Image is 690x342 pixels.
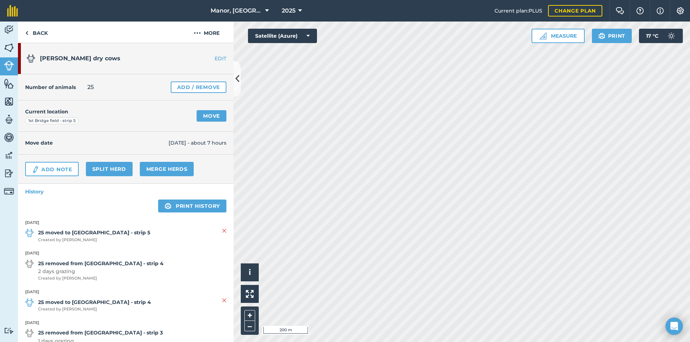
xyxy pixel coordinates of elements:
img: svg+xml;base64,PHN2ZyB4bWxucz0iaHR0cDovL3d3dy53My5vcmcvMjAwMC9zdmciIHdpZHRoPSI1NiIgaGVpZ2h0PSI2MC... [4,78,14,89]
img: svg+xml;base64,PHN2ZyB4bWxucz0iaHR0cDovL3d3dy53My5vcmcvMjAwMC9zdmciIHdpZHRoPSI1NiIgaGVpZ2h0PSI2MC... [4,96,14,107]
img: svg+xml;base64,PD94bWwgdmVyc2lvbj0iMS4wIiBlbmNvZGluZz0idXRmLTgiPz4KPCEtLSBHZW5lcmF0b3I6IEFkb2JlIE... [4,327,14,334]
img: svg+xml;base64,PD94bWwgdmVyc2lvbj0iMS4wIiBlbmNvZGluZz0idXRmLTgiPz4KPCEtLSBHZW5lcmF0b3I6IEFkb2JlIE... [4,24,14,35]
img: Four arrows, one pointing top left, one top right, one bottom right and the last bottom left [246,290,254,298]
a: History [18,184,234,200]
span: [DATE] - about 7 hours [169,139,226,147]
img: svg+xml;base64,PD94bWwgdmVyc2lvbj0iMS4wIiBlbmNvZGluZz0idXRmLTgiPz4KPCEtLSBHZW5lcmF0b3I6IEFkb2JlIE... [25,259,34,268]
span: Current plan : PLUS [494,7,542,15]
img: Ruler icon [539,32,547,39]
span: Manor, [GEOGRAPHIC_DATA], [GEOGRAPHIC_DATA] [211,6,262,15]
h4: Move date [25,139,169,147]
img: A cog icon [676,7,685,14]
div: 1st Bridge field - strip 5 [25,117,79,125]
a: Merge Herds [140,162,194,176]
img: svg+xml;base64,PD94bWwgdmVyc2lvbj0iMS4wIiBlbmNvZGluZz0idXRmLTgiPz4KPCEtLSBHZW5lcmF0b3I6IEFkb2JlIE... [4,132,14,143]
a: Add Note [25,162,79,176]
img: svg+xml;base64,PHN2ZyB4bWxucz0iaHR0cDovL3d3dy53My5vcmcvMjAwMC9zdmciIHdpZHRoPSIxOSIgaGVpZ2h0PSIyNC... [165,202,171,210]
img: svg+xml;base64,PHN2ZyB4bWxucz0iaHR0cDovL3d3dy53My5vcmcvMjAwMC9zdmciIHdpZHRoPSIyMiIgaGVpZ2h0PSIzMC... [222,296,226,305]
a: EDIT [188,55,234,62]
img: svg+xml;base64,PHN2ZyB4bWxucz0iaHR0cDovL3d3dy53My5vcmcvMjAwMC9zdmciIHdpZHRoPSI1NiIgaGVpZ2h0PSI2MC... [4,42,14,53]
img: svg+xml;base64,PHN2ZyB4bWxucz0iaHR0cDovL3d3dy53My5vcmcvMjAwMC9zdmciIHdpZHRoPSIxNyIgaGVpZ2h0PSIxNy... [657,6,664,15]
button: Print [592,29,632,43]
button: 17 °C [639,29,683,43]
img: svg+xml;base64,PD94bWwgdmVyc2lvbj0iMS4wIiBlbmNvZGluZz0idXRmLTgiPz4KPCEtLSBHZW5lcmF0b3I6IEFkb2JlIE... [25,298,34,307]
img: svg+xml;base64,PHN2ZyB4bWxucz0iaHR0cDovL3d3dy53My5vcmcvMjAwMC9zdmciIHdpZHRoPSI5IiBoZWlnaHQ9IjI0Ii... [25,29,28,37]
strong: 25 removed from [GEOGRAPHIC_DATA] - strip 3 [38,329,163,337]
span: Created by [PERSON_NAME] [38,275,164,282]
strong: [DATE] [25,289,226,295]
button: Measure [532,29,585,43]
span: 2025 [282,6,295,15]
button: More [180,22,234,43]
a: Back [18,22,55,43]
img: svg+xml;base64,PD94bWwgdmVyc2lvbj0iMS4wIiBlbmNvZGluZz0idXRmLTgiPz4KPCEtLSBHZW5lcmF0b3I6IEFkb2JlIE... [25,229,34,237]
img: svg+xml;base64,PD94bWwgdmVyc2lvbj0iMS4wIiBlbmNvZGluZz0idXRmLTgiPz4KPCEtLSBHZW5lcmF0b3I6IEFkb2JlIE... [664,29,678,43]
img: Two speech bubbles overlapping with the left bubble in the forefront [616,7,624,14]
button: i [241,263,259,281]
button: Satellite (Azure) [248,29,317,43]
img: svg+xml;base64,PD94bWwgdmVyc2lvbj0iMS4wIiBlbmNvZGluZz0idXRmLTgiPz4KPCEtLSBHZW5lcmF0b3I6IEFkb2JlIE... [4,61,14,71]
div: Open Intercom Messenger [666,318,683,335]
img: svg+xml;base64,PD94bWwgdmVyc2lvbj0iMS4wIiBlbmNvZGluZz0idXRmLTgiPz4KPCEtLSBHZW5lcmF0b3I6IEFkb2JlIE... [32,165,40,174]
h4: Current location [25,108,68,116]
button: + [244,310,255,321]
span: i [249,268,251,277]
img: svg+xml;base64,PD94bWwgdmVyc2lvbj0iMS4wIiBlbmNvZGluZz0idXRmLTgiPz4KPCEtLSBHZW5lcmF0b3I6IEFkb2JlIE... [4,150,14,161]
span: 2 days grazing [38,267,164,275]
span: Created by [PERSON_NAME] [38,306,151,313]
img: fieldmargin Logo [7,5,18,17]
span: Created by [PERSON_NAME] [38,237,150,243]
span: 17 ° C [646,29,658,43]
img: svg+xml;base64,PD94bWwgdmVyc2lvbj0iMS4wIiBlbmNvZGluZz0idXRmLTgiPz4KPCEtLSBHZW5lcmF0b3I6IEFkb2JlIE... [4,114,14,125]
img: svg+xml;base64,PD94bWwgdmVyc2lvbj0iMS4wIiBlbmNvZGluZz0idXRmLTgiPz4KPCEtLSBHZW5lcmF0b3I6IEFkb2JlIE... [25,329,34,337]
strong: [DATE] [25,250,226,257]
strong: 25 moved to [GEOGRAPHIC_DATA] - strip 4 [38,298,151,306]
strong: [DATE] [25,220,226,226]
h4: Number of animals [25,83,76,91]
img: svg+xml;base64,PD94bWwgdmVyc2lvbj0iMS4wIiBlbmNvZGluZz0idXRmLTgiPz4KPCEtLSBHZW5lcmF0b3I6IEFkb2JlIE... [27,54,35,63]
strong: 25 removed from [GEOGRAPHIC_DATA] - strip 4 [38,259,164,267]
strong: [DATE] [25,320,226,326]
img: svg+xml;base64,PHN2ZyB4bWxucz0iaHR0cDovL3d3dy53My5vcmcvMjAwMC9zdmciIHdpZHRoPSIxOSIgaGVpZ2h0PSIyNC... [598,32,605,40]
a: Change plan [548,5,602,17]
a: Split herd [86,162,133,176]
a: Print history [158,200,226,212]
a: Move [197,110,226,122]
img: svg+xml;base64,PD94bWwgdmVyc2lvbj0iMS4wIiBlbmNvZGluZz0idXRmLTgiPz4KPCEtLSBHZW5lcmF0b3I6IEFkb2JlIE... [4,186,14,196]
span: [PERSON_NAME] dry cows [40,55,120,62]
img: svg+xml;base64,PHN2ZyB4bWxucz0iaHR0cDovL3d3dy53My5vcmcvMjAwMC9zdmciIHdpZHRoPSIyMiIgaGVpZ2h0PSIzMC... [222,226,226,235]
button: – [244,321,255,331]
img: svg+xml;base64,PHN2ZyB4bWxucz0iaHR0cDovL3d3dy53My5vcmcvMjAwMC9zdmciIHdpZHRoPSIyMCIgaGVpZ2h0PSIyNC... [194,29,201,37]
strong: 25 moved to [GEOGRAPHIC_DATA] - strip 5 [38,229,150,236]
span: 25 [87,83,94,92]
img: svg+xml;base64,PD94bWwgdmVyc2lvbj0iMS4wIiBlbmNvZGluZz0idXRmLTgiPz4KPCEtLSBHZW5lcmF0b3I6IEFkb2JlIE... [4,168,14,179]
img: A question mark icon [636,7,644,14]
a: Add / Remove [171,81,226,93]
